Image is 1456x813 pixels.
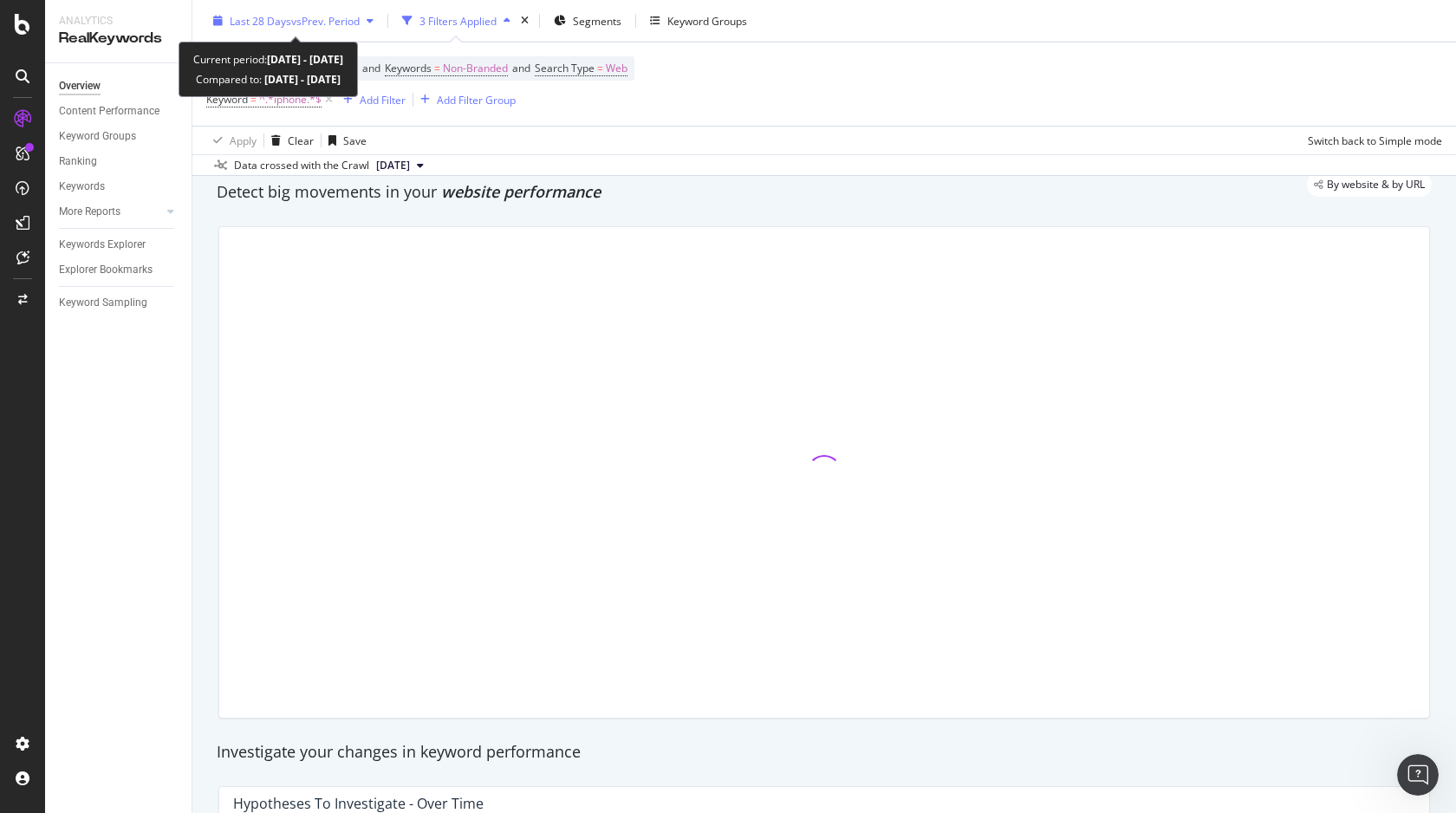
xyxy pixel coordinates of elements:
[1307,172,1432,197] div: legacy label
[264,127,314,154] button: Clear
[59,14,178,29] div: Analytics
[206,127,257,154] button: Apply
[262,72,341,87] b: [DATE] - [DATE]
[59,294,147,312] div: Keyword Sampling
[59,127,136,146] div: Keyword Groups
[437,92,516,107] div: Add Filter Group
[59,178,179,196] a: Keywords
[547,7,628,35] button: Segments
[259,88,322,112] span: ^.*iphone.*$
[59,236,179,254] a: Keywords Explorer
[206,7,380,35] button: Last 28 DaysvsPrev. Period
[59,77,101,95] div: Overview
[59,261,153,279] div: Explorer Bookmarks
[643,7,754,35] button: Keyword Groups
[1327,179,1425,190] span: By website & by URL
[376,158,410,173] span: 2025 Aug. 17th
[59,77,179,95] a: Overview
[250,92,257,107] span: =
[517,12,532,29] div: times
[573,13,621,28] span: Segments
[1397,754,1439,796] iframe: Intercom live chat
[667,13,747,28] div: Keyword Groups
[597,61,603,75] span: =
[343,133,367,147] div: Save
[59,153,97,171] div: Ranking
[59,29,178,49] div: RealKeywords
[230,13,291,28] span: Last 28 Days
[59,261,179,279] a: Explorer Bookmarks
[419,13,497,28] div: 3 Filters Applied
[233,795,484,812] div: Hypotheses to Investigate - Over Time
[59,102,159,120] div: Content Performance
[234,158,369,173] div: Data crossed with the Crawl
[360,92,406,107] div: Add Filter
[288,133,314,147] div: Clear
[434,61,440,75] span: =
[59,102,179,120] a: Content Performance
[512,61,530,75] span: and
[535,61,595,75] span: Search Type
[322,127,367,154] button: Save
[336,89,406,110] button: Add Filter
[385,61,432,75] span: Keywords
[59,153,179,171] a: Ranking
[217,741,1432,764] div: Investigate your changes in keyword performance
[59,127,179,146] a: Keyword Groups
[59,294,179,312] a: Keyword Sampling
[267,52,343,67] b: [DATE] - [DATE]
[230,133,257,147] div: Apply
[362,61,380,75] span: and
[1308,133,1442,147] div: Switch back to Simple mode
[291,13,360,28] span: vs Prev. Period
[1301,127,1442,154] button: Switch back to Simple mode
[59,236,146,254] div: Keywords Explorer
[59,203,120,221] div: More Reports
[206,92,248,107] span: Keyword
[59,203,162,221] a: More Reports
[193,49,343,69] div: Current period:
[59,178,105,196] div: Keywords
[369,155,431,176] button: [DATE]
[443,56,508,81] span: Non-Branded
[395,7,517,35] button: 3 Filters Applied
[413,89,516,110] button: Add Filter Group
[606,56,627,81] span: Web
[196,69,341,89] div: Compared to:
